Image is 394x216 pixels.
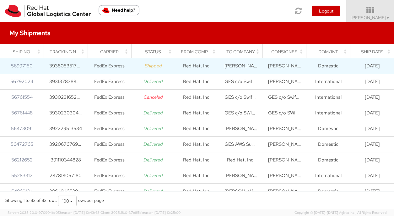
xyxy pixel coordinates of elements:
[175,90,219,105] td: Red Hat, Inc.
[44,168,87,184] td: 287818057180
[175,168,219,184] td: Red Hat, Inc.
[306,152,350,168] td: Domestic
[11,172,33,179] a: 55283312
[175,137,219,152] td: Red Hat, Inc.
[6,49,42,55] div: Ship No.
[145,63,162,69] i: Shipped
[143,125,163,132] i: Delivered
[44,58,87,74] td: 393805351763
[268,49,304,55] div: Consignee
[263,184,306,199] td: [PERSON_NAME]
[224,49,261,55] div: To Company
[263,58,306,74] td: [PERSON_NAME] d'Amboise
[44,121,87,137] td: 392229513534
[312,49,348,55] div: Dom/Int
[88,168,131,184] td: FedEx Express
[44,137,87,152] td: 392067676982
[44,90,87,105] td: 393023165246
[294,210,386,215] span: Copyright © [DATE]-[DATE] Agistix Inc., All Rights Reserved
[62,198,69,204] span: 100
[306,105,350,121] td: International
[306,74,350,90] td: International
[143,188,163,194] i: Delivered
[9,29,50,36] h4: My Shipments
[58,196,77,206] button: 100
[143,78,163,85] i: Delivered
[219,105,262,121] td: GES c/o SWIFT Delivery Systems
[61,210,100,215] span: master, [DATE] 10:43:43
[306,90,350,105] td: International
[8,210,100,215] span: Server: 2025.20.0-970904bc0f3
[219,168,262,184] td: [PERSON_NAME] y [PERSON_NAME]
[219,121,262,137] td: [PERSON_NAME] - Stay 8/24-8/27
[143,110,163,116] i: Delivered
[142,210,181,215] span: master, [DATE] 10:25:00
[11,63,33,69] a: 56997150
[175,58,219,74] td: Red Hat, Inc.
[44,105,87,121] td: 393023030466
[100,210,181,215] span: Client: 2025.18.0-37e85b1
[306,137,350,152] td: Domestic
[263,105,306,121] td: GES c/o SWIFT Delivery Systems
[11,94,33,100] a: 56761554
[88,74,131,90] td: FedEx Express
[263,152,306,168] td: [PERSON_NAME]
[263,168,306,184] td: [PERSON_NAME]
[306,168,350,184] td: International
[306,58,350,74] td: Domestic
[44,74,87,90] td: 393137838803
[11,141,33,147] a: 56472765
[306,184,350,199] td: Domestic
[88,58,131,74] td: FedEx Express
[219,184,262,199] td: [PERSON_NAME]
[356,49,392,55] div: Ship Date
[143,94,163,100] i: Canceled
[219,74,262,90] td: GES c/o Swift Delivery Sysems
[219,137,262,152] td: GES AWS Summit LA
[263,121,306,137] td: [PERSON_NAME] - Stay 8/24-8/27
[58,196,104,206] div: rows per page
[44,152,87,168] td: 391110344828
[143,141,163,147] i: Delivered
[11,125,33,132] a: 56473091
[50,49,86,55] div: Tracking Number
[175,152,219,168] td: Red Hat, Inc.
[88,121,131,137] td: FedEx Express
[143,172,163,179] i: Delivered
[219,152,262,168] td: Red Hat, Inc.
[11,110,33,116] a: 56761448
[312,6,340,16] button: Logout
[137,49,173,55] div: Status
[386,15,390,20] span: ▼
[88,184,131,199] td: FedEx Express
[88,90,131,105] td: FedEx Express
[351,15,390,20] span: [PERSON_NAME]
[11,157,33,163] a: 56212652
[5,5,91,17] img: rh-logistics-00dfa346123c4ec078e1.svg
[44,184,87,199] td: 286404653990
[175,121,219,137] td: Red Hat, Inc.
[219,90,262,105] td: GES c/o Swift Delivery Sysems
[88,152,131,168] td: FedEx Express
[181,49,217,55] div: From Company
[306,121,350,137] td: Domestic
[263,74,306,90] td: [PERSON_NAME]
[175,105,219,121] td: Red Hat, Inc.
[88,105,131,121] td: FedEx Express
[93,49,129,55] div: Carrier
[219,58,262,74] td: [PERSON_NAME] d'Amboise
[88,137,131,152] td: FedEx Express
[263,90,306,105] td: GES c/o Swift Delivery Sysems
[175,74,219,90] td: Red Hat, Inc.
[11,188,33,194] a: 54969134
[143,157,163,163] i: Delivered
[263,137,306,152] td: [PERSON_NAME]
[5,198,57,203] span: Showing 1 to 82 of 82 rows
[175,184,219,199] td: Red Hat, Inc.
[10,78,33,85] a: 56792024
[99,5,139,15] button: Need help?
